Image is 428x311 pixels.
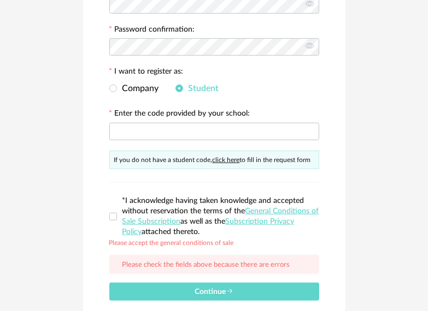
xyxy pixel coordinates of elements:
label: Enter the code provided by your school: [109,110,250,119]
a: General Conditions of Sale Subscription [122,207,319,225]
span: Continue [195,288,233,296]
label: Password confirmation: [109,26,195,35]
span: *I acknowledge having taken knowledge and accepted without reservation the terms of the as well a... [122,197,319,236]
a: click here [213,157,240,163]
a: Subscription Privacy Policy [122,218,295,236]
span: Student [183,84,219,93]
label: I want to register as: [109,68,184,77]
span: Please check the fields above because there are errors [122,261,290,268]
div: Please accept the general conditions of sale [109,237,234,246]
span: Company [117,84,159,93]
button: Continue [109,283,319,301]
div: If you do not have a student code, to fill in the request form [109,151,319,169]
